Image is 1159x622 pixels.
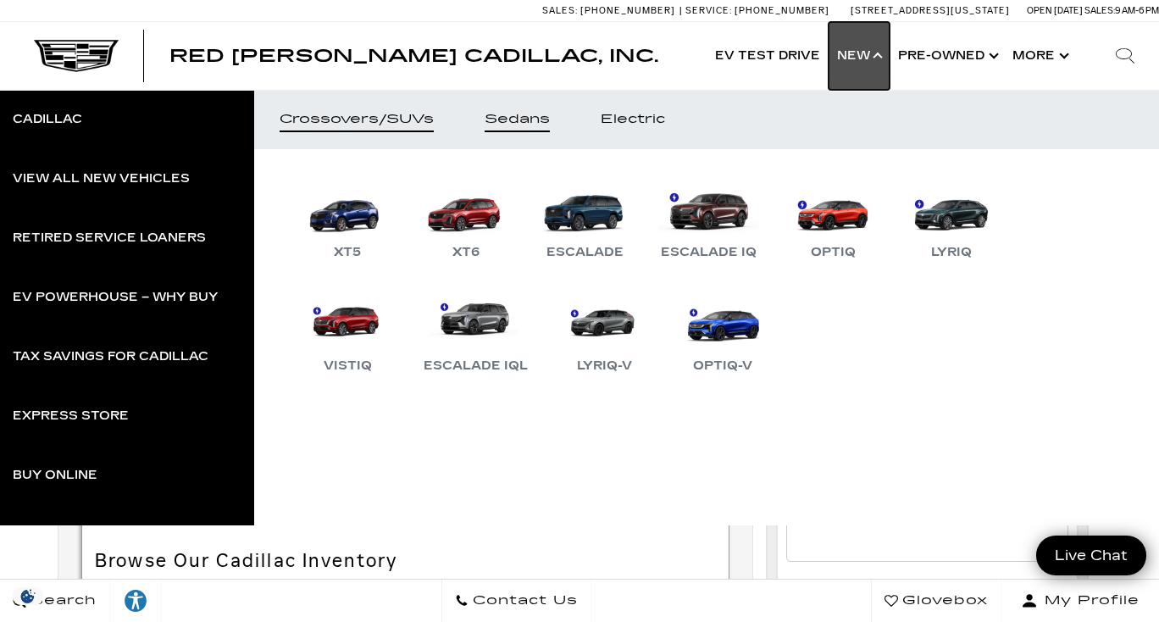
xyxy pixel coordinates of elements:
[672,288,774,376] a: OPTIQ-V
[13,114,82,125] div: Cadillac
[553,288,655,376] a: LYRIQ-V
[169,46,658,66] span: Red [PERSON_NAME] Cadillac, Inc.
[8,587,47,605] section: Click to Open Cookie Consent Modal
[542,6,679,15] a: Sales: [PHONE_NUMBER]
[1036,536,1146,575] a: Live Chat
[735,5,829,16] span: [PHONE_NUMBER]
[1027,5,1083,16] span: Open [DATE]
[652,175,765,263] a: Escalade IQ
[898,589,988,613] span: Glovebox
[459,90,575,149] a: Sedans
[575,90,690,149] a: Electric
[542,5,578,16] span: Sales:
[890,22,1004,90] a: Pre-Owned
[685,356,761,376] div: OPTIQ-V
[707,22,829,90] a: EV Test Drive
[110,580,162,622] a: Explore your accessibility options
[280,114,434,125] div: Crossovers/SUVs
[110,588,161,614] div: Explore your accessibility options
[580,5,675,16] span: [PHONE_NUMBER]
[325,242,369,263] div: XT5
[485,114,550,125] div: Sedans
[13,351,208,363] div: Tax Savings for Cadillac
[1115,5,1159,16] span: 9 AM-6 PM
[469,589,578,613] span: Contact Us
[1046,546,1136,565] span: Live Chat
[923,242,980,263] div: LYRIQ
[1004,22,1074,90] button: More
[851,5,1010,16] a: [STREET_ADDRESS][US_STATE]
[34,40,119,72] img: Cadillac Dark Logo with Cadillac White Text
[871,580,1001,622] a: Glovebox
[1084,5,1115,16] span: Sales:
[538,242,632,263] div: Escalade
[13,173,190,185] div: View All New Vehicles
[601,114,665,125] div: Electric
[652,242,765,263] div: Escalade IQ
[297,288,398,376] a: VISTIQ
[802,242,864,263] div: OPTIQ
[679,6,834,15] a: Service: [PHONE_NUMBER]
[13,410,129,422] div: Express Store
[1001,580,1159,622] button: Open user profile menu
[441,580,591,622] a: Contact Us
[297,175,398,263] a: XT5
[315,356,380,376] div: VISTIQ
[13,469,97,481] div: Buy Online
[415,356,536,376] div: Escalade IQL
[444,242,488,263] div: XT6
[901,175,1002,263] a: LYRIQ
[95,551,716,571] h2: Browse Our Cadillac Inventory
[685,5,732,16] span: Service:
[1038,589,1140,613] span: My Profile
[568,356,640,376] div: LYRIQ-V
[254,90,459,149] a: Crossovers/SUVs
[13,292,218,303] div: EV Powerhouse – Why Buy
[169,47,658,64] a: Red [PERSON_NAME] Cadillac, Inc.
[829,22,890,90] a: New
[13,232,206,244] div: Retired Service Loaners
[534,175,635,263] a: Escalade
[8,587,47,605] img: Opt-Out Icon
[415,288,536,376] a: Escalade IQL
[26,589,97,613] span: Search
[782,175,884,263] a: OPTIQ
[415,175,517,263] a: XT6
[1091,22,1159,90] div: Search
